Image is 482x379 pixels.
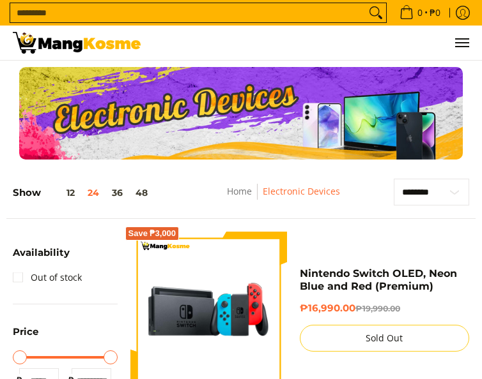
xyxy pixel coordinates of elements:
button: 24 [81,188,105,198]
nav: Breadcrumbs [194,184,373,212]
img: Electronic Devices - Premium Brands with Warehouse Prices l Mang Kosme [13,32,141,54]
span: 0 [416,8,424,17]
h6: ₱16,990.00 [300,302,469,315]
span: Availability [13,248,70,258]
button: Menu [454,26,469,60]
del: ₱19,990.00 [355,304,400,313]
button: Sold Out [300,325,469,352]
a: Home [227,185,252,197]
a: Electronic Devices [263,185,340,197]
button: 36 [105,188,129,198]
nav: Main Menu [153,26,469,60]
summary: Open [13,248,70,267]
span: • [396,6,444,20]
a: Out of stock [13,267,82,288]
button: 48 [129,188,154,198]
button: Search [366,3,386,22]
ul: Customer Navigation [153,26,469,60]
span: Save ₱3,000 [128,230,176,237]
span: Price [13,327,38,337]
summary: Open [13,327,38,346]
h5: Show [13,187,154,199]
a: Nintendo Switch OLED, Neon Blue and Red (Premium) [300,267,457,292]
span: ₱0 [428,8,442,17]
button: 12 [41,188,81,198]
